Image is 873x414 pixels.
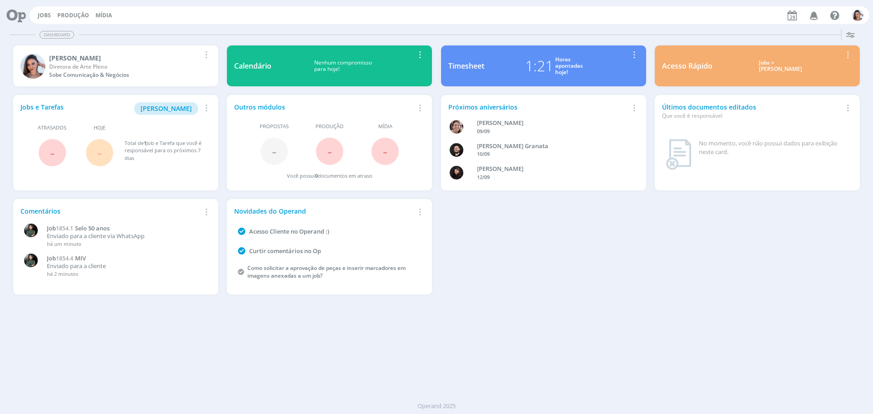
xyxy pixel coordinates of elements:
span: Selo 50 anos [75,224,110,232]
span: 1 [144,140,146,146]
img: L [450,166,463,180]
img: A [450,120,463,134]
div: Diretora de Arte Pleno [49,63,201,71]
a: Acesso Cliente no Operand :) [249,227,329,235]
span: 1854.1 [56,224,73,232]
div: No momento, você não possui dados para exibição neste card. [699,139,849,157]
div: Aline Beatriz Jackisch [477,119,624,128]
div: Jobs e Tarefas [20,102,201,115]
span: Atrasados [38,124,66,132]
img: M [24,254,38,267]
img: N [852,10,863,21]
img: B [450,143,463,157]
div: Sobe Comunicação & Negócios [49,71,201,79]
div: Você possui documentos em atraso [287,172,372,180]
span: - [327,141,332,161]
div: 1:21 [525,55,553,77]
a: Jobs [38,11,51,19]
button: Jobs [35,12,54,19]
div: Novidades do Operand [234,206,414,216]
div: Outros módulos [234,102,414,112]
img: M [24,224,38,237]
a: Mídia [95,11,112,19]
div: Luana da Silva de Andrade [477,165,624,174]
span: Propostas [260,123,289,130]
span: Produção [316,123,344,130]
span: - [97,143,102,162]
span: 10/09 [477,150,490,157]
div: Últimos documentos editados [662,102,842,120]
p: Enviado para a cliente via WhatsApp [47,233,206,240]
div: Acesso Rápido [662,60,712,71]
span: 09/09 [477,128,490,135]
span: - [383,141,387,161]
img: dashboard_not_found.png [666,139,692,170]
div: Total de Job e Tarefa que você é responsável para os próximos 7 dias [125,140,202,162]
div: Nicole Bartz [49,53,201,63]
div: Próximos aniversários [448,102,628,112]
div: Nenhum compromisso para hoje! [271,60,414,73]
a: Curtir comentários no Op [249,247,321,255]
img: N [20,54,45,79]
button: Mídia [93,12,115,19]
button: [PERSON_NAME] [134,102,198,115]
button: N [852,7,864,23]
div: Comentários [20,206,201,216]
a: Job1854.1Selo 50 anos [47,225,206,232]
p: Enviado para a cliente [47,263,206,270]
div: Horas apontadas hoje! [555,56,583,76]
a: Timesheet1:21Horasapontadashoje! [441,45,646,86]
span: MIV [75,254,86,262]
div: Calendário [234,60,271,71]
span: Dashboard [40,31,74,39]
div: Que você é responsável [662,112,842,120]
span: 0 [315,172,318,179]
div: Bruno Corralo Granata [477,142,624,151]
a: Como solicitar a aprovação de peças e inserir marcadores em imagens anexadas a um job? [247,264,406,279]
span: - [50,143,55,162]
a: N[PERSON_NAME]Diretora de Arte PlenoSobe Comunicação & Negócios [13,45,218,86]
span: Hoje [94,124,105,132]
span: - [272,141,276,161]
span: há 2 minutos [47,270,78,277]
button: Produção [55,12,92,19]
span: Mídia [378,123,392,130]
a: [PERSON_NAME] [134,104,198,112]
span: 12/09 [477,174,490,180]
a: Produção [57,11,89,19]
span: 1854.4 [56,254,73,262]
span: há um minuto [47,240,81,247]
div: Jobs > [PERSON_NAME] [719,60,842,73]
a: Job1854.4MIV [47,255,206,262]
div: Timesheet [448,60,484,71]
span: [PERSON_NAME] [140,104,192,113]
